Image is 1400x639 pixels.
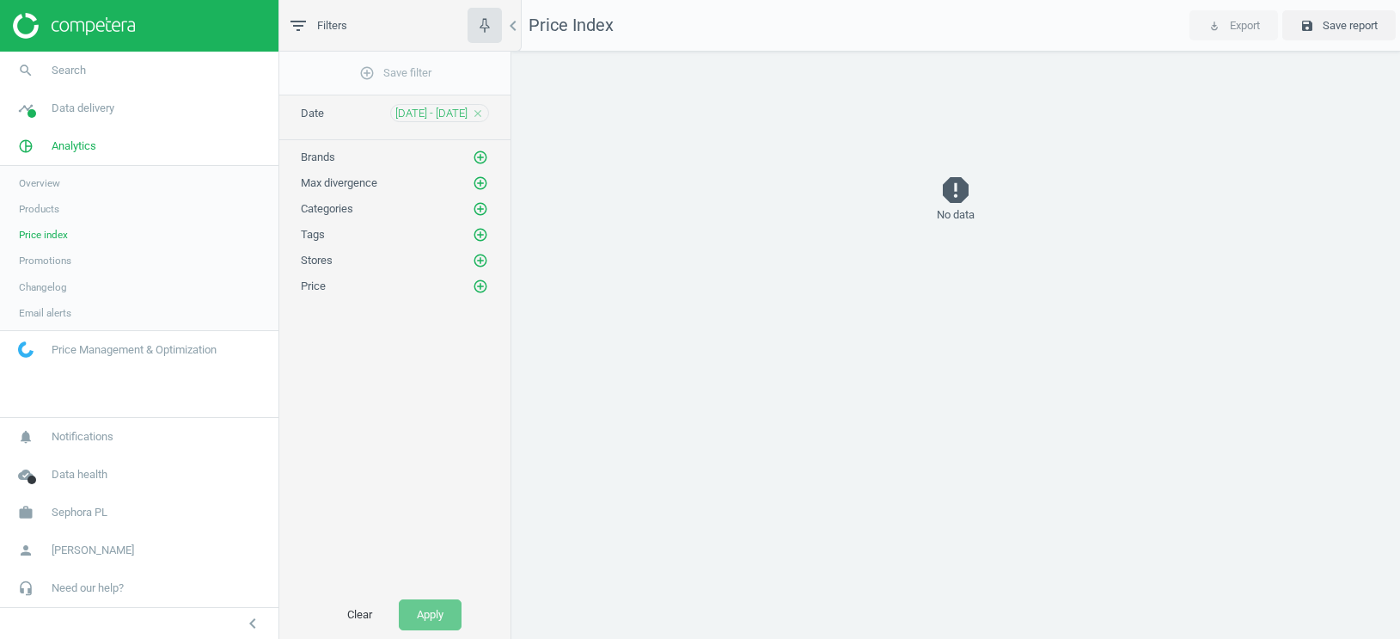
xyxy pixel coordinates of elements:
i: timeline [9,92,42,125]
i: close [472,108,484,120]
i: save [1300,19,1314,33]
button: chevron_left [231,612,274,635]
img: ajHJNr6hYgQAAAAASUVORK5CYII= [13,13,135,39]
span: Products [19,202,59,216]
span: [DATE] - [DATE] [395,106,468,121]
i: headset_mic [9,572,42,605]
button: Apply [399,599,462,630]
i: add_circle_outline [473,201,488,217]
button: add_circle_outline [472,226,489,243]
i: chevron_left [503,15,523,36]
img: wGWNvw8QSZomAAAAABJRU5ErkJggg== [18,341,34,358]
span: Price index [19,228,68,242]
i: add_circle_outline [359,65,375,81]
div: No data [529,173,1383,223]
i: person [9,534,42,567]
span: Save filter [359,65,431,81]
span: Notifications [52,429,113,445]
i: work [9,496,42,529]
span: Brands [301,151,335,163]
span: Export [1230,18,1260,34]
span: Categories [301,202,353,215]
span: Promotions [19,254,71,267]
i: add_circle_outline [473,253,488,268]
button: add_circle_outline [472,278,489,295]
span: Sephora PL [52,505,107,520]
span: Data delivery [52,101,114,116]
span: Need our help? [52,581,124,596]
button: save Save report [1282,10,1396,41]
button: add_circle_outline [472,252,489,269]
button: add_circle_outline [472,175,489,192]
span: Changelog [19,280,67,294]
span: Max divergence [301,176,377,189]
span: Save report [1323,18,1378,34]
i: pie_chart_outlined [9,130,42,163]
span: Stores [301,254,333,267]
i: cloud_done [9,458,42,491]
span: Tags [301,228,325,241]
span: Filters [317,18,347,34]
span: Price Index [529,15,614,35]
button: add_circle_outline [472,200,489,218]
span: [PERSON_NAME] [52,543,134,558]
i: filter_list [288,15,309,36]
span: Price Management & Optimization [52,342,217,358]
button: play_for_work Export [1189,10,1278,41]
i: search [9,54,42,87]
span: Overview [19,176,60,190]
i: add_circle_outline [473,150,488,165]
i: play_for_work [1207,19,1221,33]
button: add_circle_outline [472,149,489,166]
i: add_circle_outline [473,227,488,243]
span: Data health [52,467,107,482]
span: Analytics [52,138,96,154]
span: Email alerts [19,306,71,320]
span: Price [301,280,326,292]
i: chevron_left [242,613,263,634]
i: report [938,173,973,207]
i: add_circle_outline [473,175,488,191]
i: notifications [9,421,42,453]
span: Date [301,107,324,120]
i: add_circle_outline [473,279,488,294]
button: Clear [329,599,390,630]
span: Search [52,63,86,78]
button: add_circle_outlineSave filter [279,56,510,90]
